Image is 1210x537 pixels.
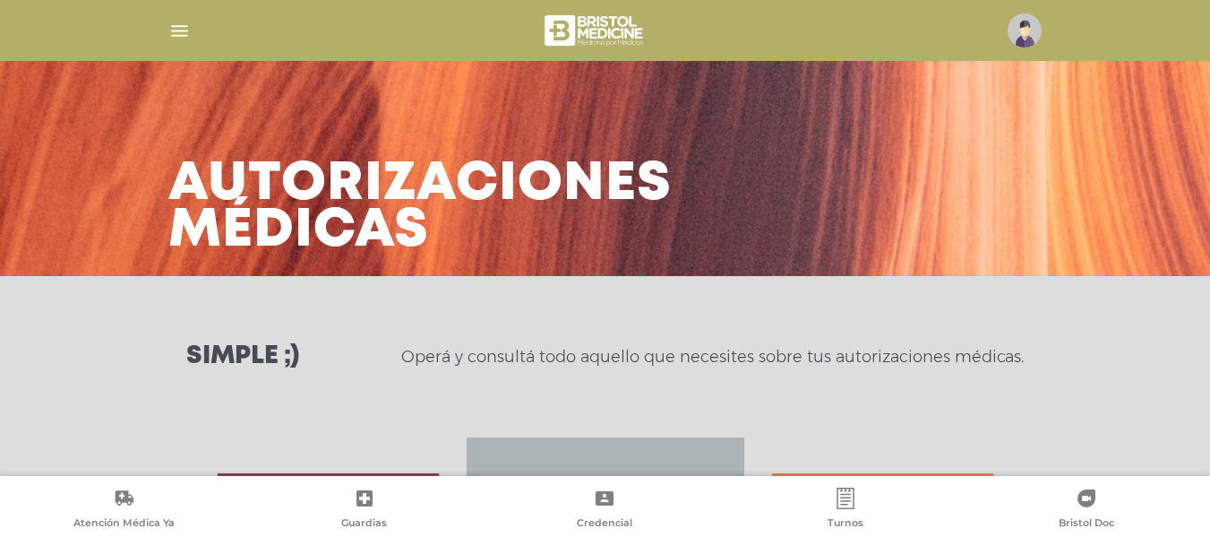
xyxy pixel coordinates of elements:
span: Bristol Doc [1059,516,1114,533]
a: Credencial [485,488,725,533]
h3: Simple ;) [186,344,299,369]
a: Guardias [245,488,485,533]
p: Operá y consultá todo aquello que necesites sobre tus autorizaciones médicas. [401,346,1024,368]
a: Bristol Doc [965,488,1206,533]
h3: Autorizaciones médicas [168,161,672,255]
img: Cober_menu-lines-white.svg [168,20,191,42]
span: Guardias [341,516,387,533]
span: Atención Médica Ya [73,516,175,533]
a: Atención Médica Ya [4,488,245,533]
img: bristol-medicine-blanco.png [542,9,648,52]
span: Credencial [577,516,632,533]
span: Turnos [828,516,863,533]
img: profile-placeholder.svg [1008,13,1042,48]
a: Turnos [725,488,966,533]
